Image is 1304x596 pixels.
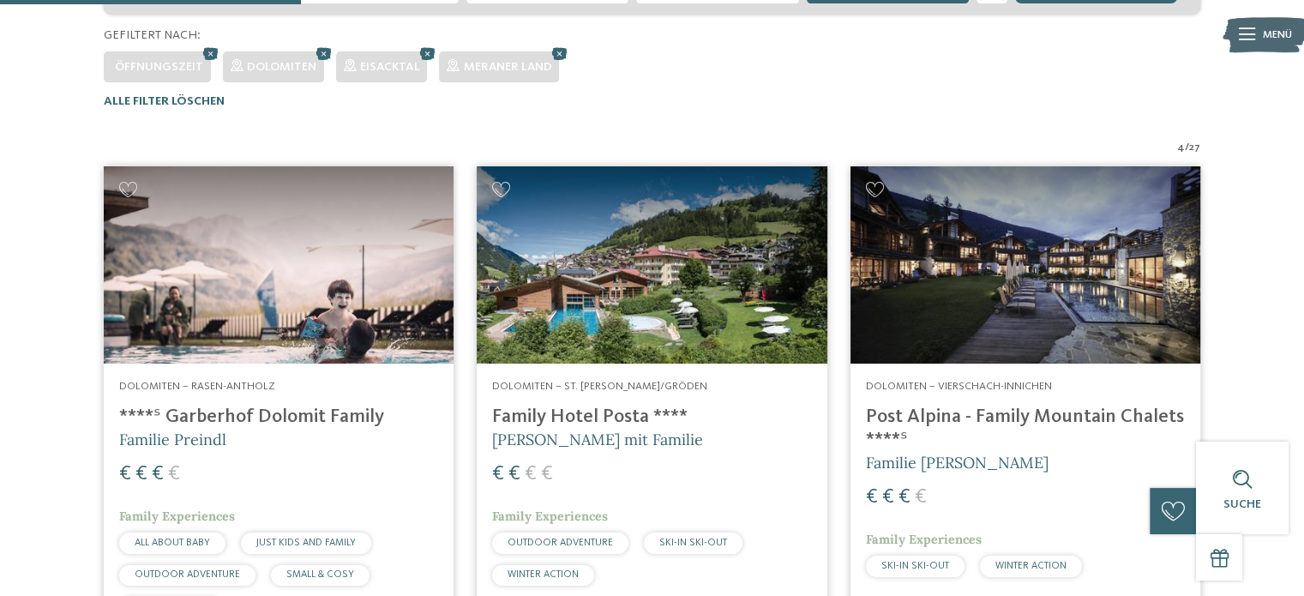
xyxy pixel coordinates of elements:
[866,453,1049,473] span: Familie [PERSON_NAME]
[360,61,419,73] span: Eisacktal
[135,538,210,548] span: ALL ABOUT BABY
[850,166,1200,364] img: Post Alpina - Family Mountain Chalets ****ˢ
[119,381,275,392] span: Dolomiten – Rasen-Antholz
[477,166,826,364] img: Familienhotels gesucht? Hier findet ihr die besten!
[104,29,201,41] span: Gefiltert nach:
[1189,140,1200,155] span: 27
[866,487,878,508] span: €
[508,569,579,580] span: WINTER ACTION
[135,464,147,485] span: €
[119,509,235,524] span: Family Experiences
[881,561,949,571] span: SKI-IN SKI-OUT
[492,430,703,449] span: [PERSON_NAME] mit Familie
[492,381,707,392] span: Dolomiten – St. [PERSON_NAME]/Gröden
[866,406,1185,452] h4: Post Alpina - Family Mountain Chalets ****ˢ
[463,61,551,73] span: Meraner Land
[256,538,356,548] span: JUST KIDS AND FAMILY
[915,487,927,508] span: €
[104,95,225,107] span: Alle Filter löschen
[659,538,727,548] span: SKI-IN SKI-OUT
[508,538,613,548] span: OUTDOOR ADVENTURE
[286,569,354,580] span: SMALL & COSY
[168,464,180,485] span: €
[1185,140,1189,155] span: /
[541,464,553,485] span: €
[1177,140,1185,155] span: 4
[492,406,811,429] h4: Family Hotel Posta ****
[995,561,1067,571] span: WINTER ACTION
[525,464,537,485] span: €
[135,569,240,580] span: OUTDOOR ADVENTURE
[508,464,520,485] span: €
[492,509,608,524] span: Family Experiences
[866,532,982,547] span: Family Experiences
[152,464,164,485] span: €
[104,166,454,364] img: Familienhotels gesucht? Hier findet ihr die besten!
[119,430,226,449] span: Familie Preindl
[119,464,131,485] span: €
[882,487,894,508] span: €
[119,406,438,429] h4: ****ˢ Garberhof Dolomit Family
[866,381,1052,392] span: Dolomiten – Vierschach-Innichen
[115,61,203,73] span: Öffnungszeit
[898,487,910,508] span: €
[247,61,316,73] span: Dolomiten
[492,464,504,485] span: €
[1223,498,1261,510] span: Suche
